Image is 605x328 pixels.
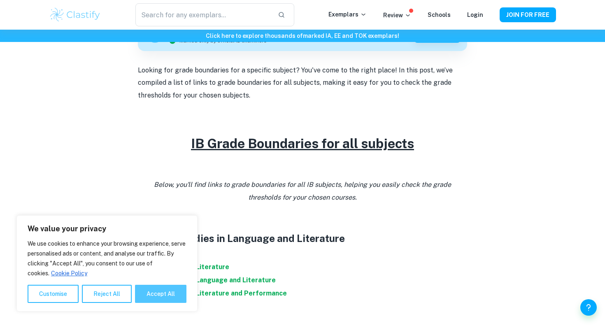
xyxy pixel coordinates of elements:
[467,12,483,18] a: Login
[16,215,198,312] div: We value your privacy
[51,270,88,277] a: Cookie Policy
[82,285,132,303] button: Reject All
[135,3,271,26] input: Search for any exemplars...
[135,285,186,303] button: Accept All
[191,136,414,151] u: IB Grade Boundaries for all subjects
[328,10,367,19] p: Exemplars
[383,11,411,20] p: Review
[49,7,101,23] img: Clastify logo
[580,299,597,316] button: Help and Feedback
[28,285,79,303] button: Customise
[428,12,451,18] a: Schools
[154,276,276,284] a: Language A: Language and Literature
[138,64,467,102] p: Looking for grade boundaries for a specific subject? You've come to the right place! In this post...
[2,31,603,40] h6: Click here to explore thousands of marked IA, EE and TOK exemplars !
[28,224,186,234] p: We value your privacy
[154,181,451,201] i: Below, you'll find links to grade boundaries for all IB subjects, helping you easily check the gr...
[28,239,186,278] p: We use cookies to enhance your browsing experience, serve personalised ads or content, and analys...
[154,289,287,297] a: Language A: Literature and Performance
[138,231,467,246] h3: Group 1: Studies in Language and Literature
[500,7,556,22] button: JOIN FOR FREE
